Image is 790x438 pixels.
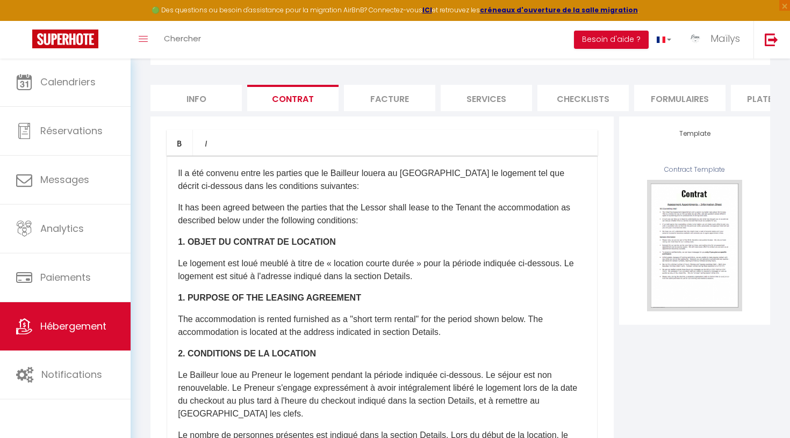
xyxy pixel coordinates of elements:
[178,201,586,227] p: It has been agreed between the parties that the Lessor shall lease to the Tenant the accommodatio...
[40,319,106,333] span: Hébergement
[156,21,209,59] a: Chercher
[635,130,754,137] h4: Template
[634,85,726,111] li: Formulaires
[167,130,193,156] a: Bold
[40,173,89,186] span: Messages
[178,369,586,420] p: Le Bailleur loue au Preneur le logement pendant la période indiquée ci-dessous. Le séjour est non...
[40,271,91,284] span: Paiements
[574,31,649,49] button: Besoin d'aide ?
[40,124,103,137] span: Réservations
[178,313,586,339] p: The accommodation is rented furnished as a "short term rental" for the period shown below. The ac...
[480,5,638,14] a: créneaux d'ouverture de la salle migration
[635,165,754,175] div: Contract Template
[247,85,339,111] li: Contrat
[150,85,242,111] li: Info
[178,349,316,358] strong: 2. CONDITIONS DE LA LOCATION
[537,85,629,111] li: Checklists
[40,75,96,89] span: Calendriers
[178,237,336,246] strong: 1. OBJET DU CONTRAT DE LOCATION
[441,85,532,111] li: Services
[710,32,740,45] span: Maïlys
[9,4,41,36] button: Ouvrir le widget de chat LiveChat
[164,33,201,44] span: Chercher
[679,21,753,59] a: ... Maïlys
[422,5,432,14] a: ICI
[687,31,703,47] img: ...
[178,167,586,193] p: ​Il a été convenu entre les parties que le Bailleur louera au [GEOGRAPHIC_DATA] le logement tel q...
[647,180,742,311] img: template-contract.png
[193,130,219,156] a: Italic
[41,368,102,381] span: Notifications
[178,257,586,283] p: Le logement est loué meublé à titre de « location courte durée » pour la période indiquée ci-dess...
[344,85,435,111] li: Facture
[32,30,98,48] img: Super Booking
[178,293,361,302] strong: 1. PURPOSE OF THE LEASING AGREEMENT
[40,222,84,235] span: Analytics
[765,33,778,46] img: logout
